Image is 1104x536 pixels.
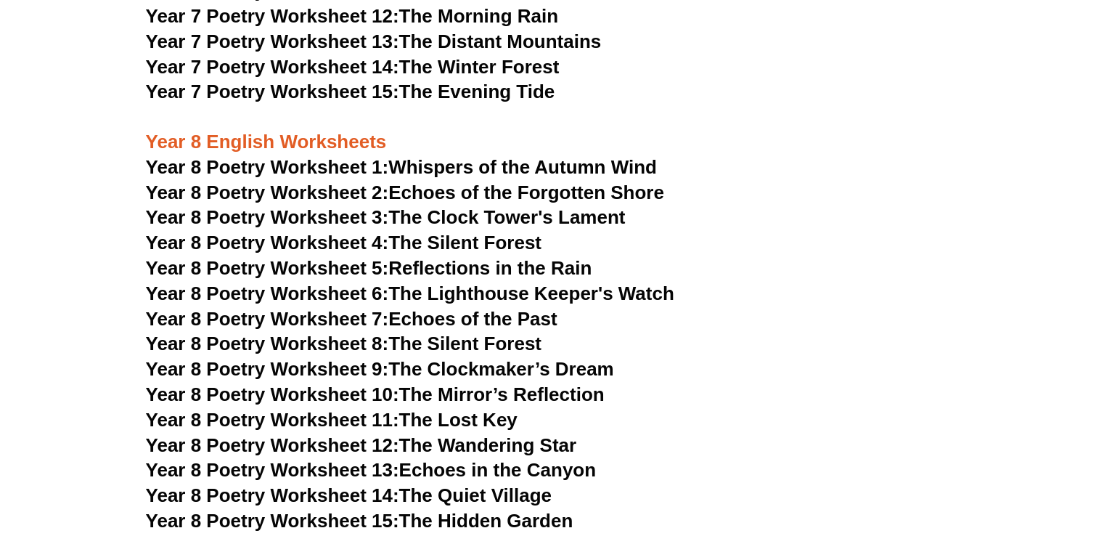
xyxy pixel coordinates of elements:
[146,383,399,405] span: Year 8 Poetry Worksheet 10:
[146,484,399,506] span: Year 8 Poetry Worksheet 14:
[146,5,558,27] a: Year 7 Poetry Worksheet 12:The Morning Rain
[146,156,657,178] a: Year 8 Poetry Worksheet 1:Whispers of the Autumn Wind
[146,283,389,304] span: Year 8 Poetry Worksheet 6:
[146,308,389,330] span: Year 8 Poetry Worksheet 7:
[146,510,399,532] span: Year 8 Poetry Worksheet 15:
[146,5,399,27] span: Year 7 Poetry Worksheet 12:
[146,232,541,253] a: Year 8 Poetry Worksheet 4:The Silent Forest
[146,409,518,431] a: Year 8 Poetry Worksheet 11:The Lost Key
[146,31,399,52] span: Year 7 Poetry Worksheet 13:
[146,257,592,279] a: Year 8 Poetry Worksheet 5:Reflections in the Rain
[862,373,1104,536] iframe: Chat Widget
[146,459,597,481] a: Year 8 Poetry Worksheet 13:Echoes in the Canyon
[146,510,573,532] a: Year 8 Poetry Worksheet 15:The Hidden Garden
[146,434,577,456] a: Year 8 Poetry Worksheet 12:The Wandering Star
[146,333,541,354] a: Year 8 Poetry Worksheet 8:The Silent Forest
[146,409,399,431] span: Year 8 Poetry Worksheet 11:
[146,232,389,253] span: Year 8 Poetry Worksheet 4:
[146,182,389,203] span: Year 8 Poetry Worksheet 2:
[146,56,560,78] a: Year 7 Poetry Worksheet 14:The Winter Forest
[146,358,389,380] span: Year 8 Poetry Worksheet 9:
[146,484,552,506] a: Year 8 Poetry Worksheet 14:The Quiet Village
[146,358,614,380] a: Year 8 Poetry Worksheet 9:The Clockmaker’s Dream
[146,206,626,228] a: Year 8 Poetry Worksheet 3:The Clock Tower's Lament
[146,81,399,102] span: Year 7 Poetry Worksheet 15:
[146,383,605,405] a: Year 8 Poetry Worksheet 10:The Mirror’s Reflection
[146,182,664,203] a: Year 8 Poetry Worksheet 2:Echoes of the Forgotten Shore
[146,81,555,102] a: Year 7 Poetry Worksheet 15:The Evening Tide
[146,156,389,178] span: Year 8 Poetry Worksheet 1:
[146,308,557,330] a: Year 8 Poetry Worksheet 7:Echoes of the Past
[146,56,399,78] span: Year 7 Poetry Worksheet 14:
[146,434,399,456] span: Year 8 Poetry Worksheet 12:
[146,206,389,228] span: Year 8 Poetry Worksheet 3:
[146,257,389,279] span: Year 8 Poetry Worksheet 5:
[146,333,389,354] span: Year 8 Poetry Worksheet 8:
[146,459,399,481] span: Year 8 Poetry Worksheet 13:
[146,283,674,304] a: Year 8 Poetry Worksheet 6:The Lighthouse Keeper's Watch
[146,105,959,155] h3: Year 8 English Worksheets
[146,31,602,52] a: Year 7 Poetry Worksheet 13:The Distant Mountains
